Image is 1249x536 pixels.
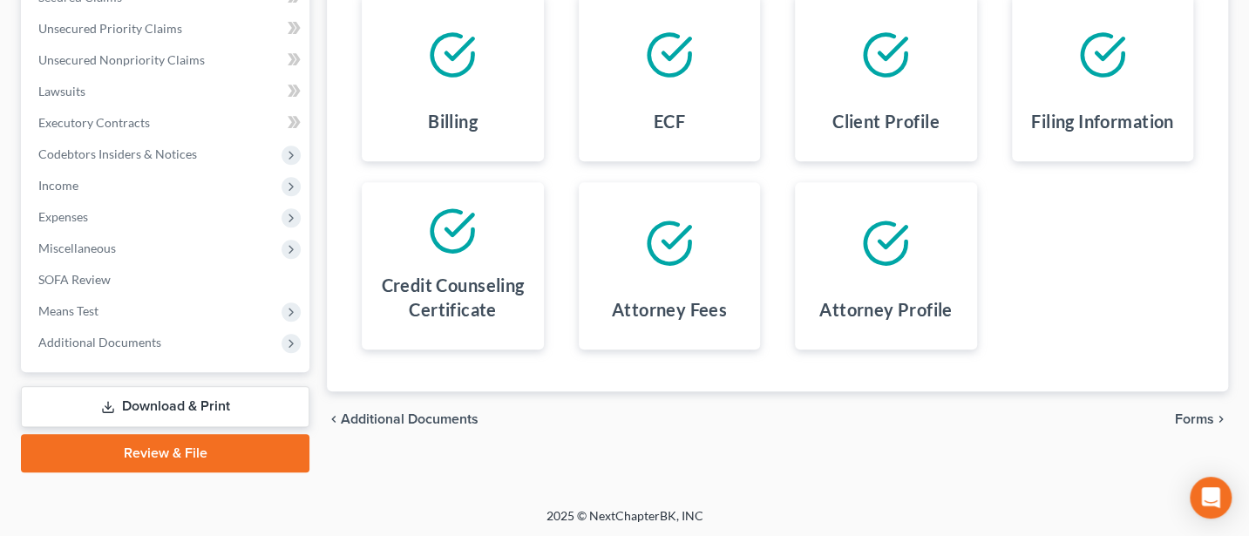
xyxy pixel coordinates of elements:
a: Review & File [21,434,309,472]
h4: Client Profile [832,109,940,133]
span: Codebtors Insiders & Notices [38,146,197,161]
h4: Filing Information [1031,109,1173,133]
a: Executory Contracts [24,107,309,139]
a: Lawsuits [24,76,309,107]
i: chevron_left [327,412,341,426]
a: chevron_left Additional Documents [327,412,479,426]
span: SOFA Review [38,272,111,287]
span: Additional Documents [341,412,479,426]
button: Forms chevron_right [1175,412,1228,426]
span: Lawsuits [38,84,85,98]
span: Miscellaneous [38,241,116,255]
i: chevron_right [1214,412,1228,426]
span: Forms [1175,412,1214,426]
div: Open Intercom Messenger [1190,477,1232,519]
h4: Attorney Fees [612,297,727,322]
span: Expenses [38,209,88,224]
span: Means Test [38,303,98,318]
h4: Billing [428,109,478,133]
a: Unsecured Priority Claims [24,13,309,44]
a: Unsecured Nonpriority Claims [24,44,309,76]
span: Additional Documents [38,335,161,349]
a: Download & Print [21,386,309,427]
h4: Credit Counseling Certificate [376,273,529,322]
h4: ECF [654,109,685,133]
a: SOFA Review [24,264,309,295]
span: Income [38,178,78,193]
h4: Attorney Profile [819,297,952,322]
span: Unsecured Priority Claims [38,21,182,36]
span: Unsecured Nonpriority Claims [38,52,205,67]
span: Executory Contracts [38,115,150,130]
